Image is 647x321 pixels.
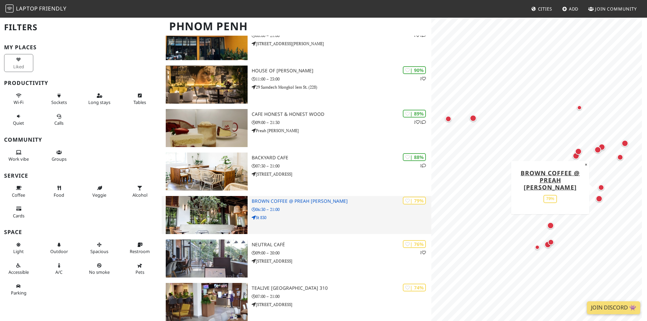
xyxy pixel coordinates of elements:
[162,66,431,104] a: House of Scott | 90% 1 House of [PERSON_NAME] 11:00 – 23:00 29 Samdech Mongkol Iem St. (228)
[4,182,33,200] button: Coffee
[252,250,431,256] p: 09:00 – 20:00
[252,285,431,291] h3: Tealive [GEOGRAPHIC_DATA] 310
[252,76,431,82] p: 11:00 – 23:00
[521,168,580,191] a: Brown Coffee @ Preah [PERSON_NAME]
[403,153,426,161] div: | 88%
[13,213,24,219] span: Credit cards
[125,239,155,257] button: Restroom
[125,260,155,278] button: Pets
[132,192,147,198] span: Alcohol
[575,104,583,112] div: Map marker
[85,90,114,108] button: Long stays
[420,75,426,82] p: 1
[44,182,74,200] button: Food
[4,260,33,278] button: Accessible
[44,111,74,129] button: Calls
[4,17,158,38] h2: Filters
[4,239,33,257] button: Light
[8,156,29,162] span: People working
[125,90,155,108] button: Tables
[616,153,625,162] div: Map marker
[12,192,25,198] span: Coffee
[414,119,426,125] p: 1 1
[166,109,248,147] img: Cafe honest & honest wood
[166,283,248,321] img: Tealive Cambodia 310
[44,147,74,165] button: Groups
[162,153,431,191] a: Backyard Cafe | 88% 1 Backyard Cafe 07:30 – 21:00 [STREET_ADDRESS]
[593,145,603,155] div: Map marker
[162,239,431,278] a: Neutral Café | 76% 1 Neutral Café 09:00 – 20:00 [STREET_ADDRESS]
[4,281,33,299] button: Parking
[164,17,430,36] h1: Phnom Penh
[13,120,24,126] span: Quiet
[543,195,557,203] div: 79%
[252,68,431,74] h3: House of [PERSON_NAME]
[44,239,74,257] button: Outdoor
[252,155,431,161] h3: Backyard Cafe
[85,260,114,278] button: No smoke
[44,90,74,108] button: Sockets
[420,162,426,169] p: 1
[88,99,110,105] span: Long stays
[252,119,431,126] p: 09:00 – 21:30
[403,110,426,118] div: | 89%
[4,111,33,129] button: Quiet
[162,109,431,147] a: Cafe honest & honest wood | 89% 11 Cafe honest & honest wood 09:00 – 21:30 Preah [PERSON_NAME]
[50,248,68,254] span: Outdoor area
[8,269,29,275] span: Accessible
[574,147,583,156] div: Map marker
[252,163,431,169] p: 07:30 – 21:00
[252,111,431,117] h3: Cafe honest & honest wood
[252,127,431,134] p: Preah [PERSON_NAME]
[4,44,158,51] h3: My Places
[559,3,581,15] a: Add
[252,258,431,264] p: [STREET_ADDRESS]
[52,156,67,162] span: Group tables
[252,171,431,177] p: [STREET_ADDRESS]
[4,80,158,86] h3: Productivity
[166,196,248,234] img: Brown Coffee @ Preah Norodom
[39,5,66,12] span: Friendly
[403,197,426,204] div: | 79%
[166,153,248,191] img: Backyard Cafe
[85,182,114,200] button: Veggie
[92,192,106,198] span: Veggie
[420,249,426,256] p: 1
[166,239,248,278] img: Neutral Café
[594,194,604,203] div: Map marker
[14,99,23,105] span: Stable Wi-Fi
[252,206,431,213] p: 06:30 – 21:00
[44,260,74,278] button: A/C
[546,221,555,230] div: Map marker
[597,183,606,192] div: Map marker
[403,284,426,291] div: | 74%
[533,243,541,251] div: Map marker
[543,240,553,249] div: Map marker
[252,214,431,221] p: St 830
[252,242,431,248] h3: Neutral Café
[597,142,607,152] div: Map marker
[528,3,555,15] a: Cities
[252,198,431,204] h3: Brown Coffee @ Preah [PERSON_NAME]
[252,84,431,90] p: 29 Samdech Mongkol Iem St. (228)
[538,6,552,12] span: Cities
[4,203,33,221] button: Cards
[4,90,33,108] button: Wi-Fi
[16,5,38,12] span: Laptop
[85,239,114,257] button: Spacious
[4,137,158,143] h3: Community
[595,6,637,12] span: Join Community
[133,99,146,105] span: Work-friendly tables
[162,283,431,321] a: Tealive Cambodia 310 | 74% Tealive [GEOGRAPHIC_DATA] 310 07:00 – 21:00 [STREET_ADDRESS]
[136,269,144,275] span: Pet friendly
[90,248,108,254] span: Spacious
[403,240,426,248] div: | 76%
[569,6,579,12] span: Add
[586,3,640,15] a: Join Community
[620,139,630,148] div: Map marker
[11,290,26,296] span: Parking
[468,113,478,123] div: Map marker
[125,182,155,200] button: Alcohol
[252,301,431,308] p: [STREET_ADDRESS]
[130,248,150,254] span: Restroom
